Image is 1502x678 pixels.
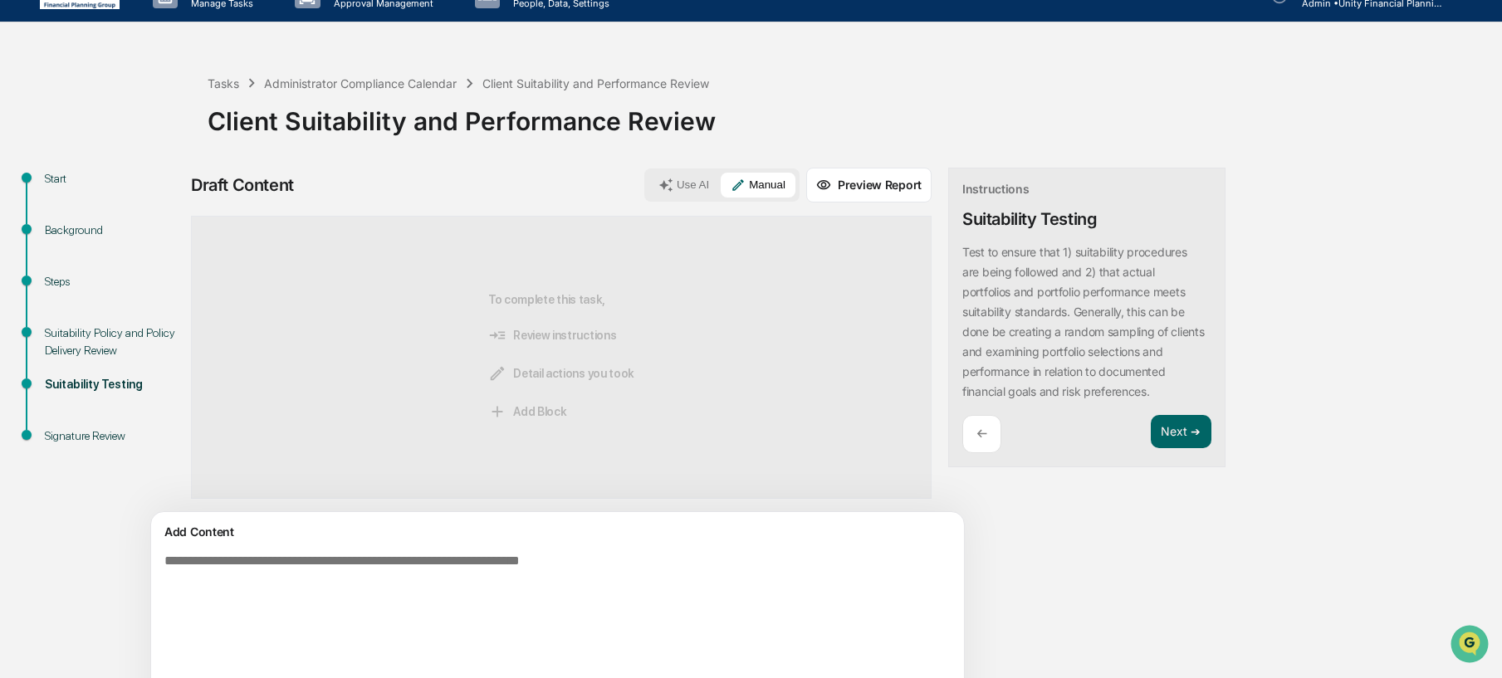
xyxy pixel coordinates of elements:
[962,245,1204,398] p: Test to ensure that 1) suitability procedures are being followed and 2) that actual portfolios an...
[648,173,719,198] button: Use AI
[17,211,30,224] div: 🖐️
[208,76,239,90] div: Tasks
[482,76,709,90] div: Client Suitability and Performance Review
[10,202,114,232] a: 🖐️Preclearance
[120,211,134,224] div: 🗄️
[282,132,302,152] button: Start new chat
[137,209,206,226] span: Attestations
[114,202,213,232] a: 🗄️Attestations
[806,168,932,202] button: Preview Report
[17,35,302,61] p: How can we help?
[10,234,111,264] a: 🔎Data Lookup
[45,324,181,359] div: Suitability Policy and Policy Delivery Review
[161,522,954,542] div: Add Content
[17,242,30,256] div: 🔎
[45,376,181,393] div: Suitability Testing
[488,364,634,383] span: Detail actions you took
[33,241,105,257] span: Data Lookup
[45,427,181,445] div: Signature Review
[45,170,181,188] div: Start
[117,280,201,294] a: Powered byPylon
[264,76,457,90] div: Administrator Compliance Calendar
[45,222,181,239] div: Background
[488,243,634,471] div: To complete this task,
[208,93,1494,136] div: Client Suitability and Performance Review
[976,426,987,441] p: ←
[488,402,566,421] span: Add Block
[962,209,1097,229] div: Suitability Testing
[17,127,46,157] img: 1746055101610-c473b297-6a78-478c-a979-82029cc54cd1
[721,173,795,198] button: Manual
[1449,623,1494,668] iframe: Open customer support
[191,175,294,195] div: Draft Content
[962,182,1030,196] div: Instructions
[56,127,272,144] div: Start new chat
[33,209,107,226] span: Preclearance
[45,273,181,290] div: Steps
[165,281,201,294] span: Pylon
[1151,415,1211,449] button: Next ➔
[488,326,616,344] span: Review instructions
[56,144,210,157] div: We're available if you need us!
